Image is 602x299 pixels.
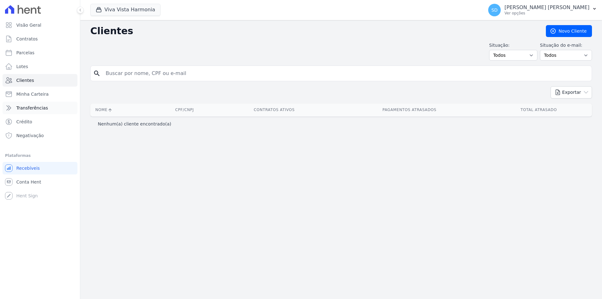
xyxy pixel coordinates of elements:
a: Parcelas [3,46,77,59]
label: Situação: [489,42,537,49]
span: Transferências [16,105,48,111]
div: Plataformas [5,152,75,159]
a: Minha Carteira [3,88,77,100]
a: Visão Geral [3,19,77,31]
button: Viva Vista Harmonia [90,4,161,16]
button: Exportar [551,86,592,99]
p: [PERSON_NAME] [PERSON_NAME] [504,4,589,11]
label: Situação do e-mail: [540,42,592,49]
button: SD [PERSON_NAME] [PERSON_NAME] Ver opções [483,1,602,19]
span: Negativação [16,132,44,139]
th: Total Atrasado [485,104,592,116]
th: CPF/CNPJ [154,104,215,116]
p: Nenhum(a) cliente encontrado(a) [98,121,171,127]
span: Parcelas [16,50,34,56]
input: Buscar por nome, CPF ou e-mail [102,67,589,80]
a: Clientes [3,74,77,87]
a: Conta Hent [3,176,77,188]
a: Novo Cliente [546,25,592,37]
a: Negativação [3,129,77,142]
span: SD [491,8,498,12]
span: Crédito [16,119,32,125]
h2: Clientes [90,25,536,37]
span: Conta Hent [16,179,41,185]
span: Recebíveis [16,165,40,171]
span: Clientes [16,77,34,83]
th: Nome [90,104,154,116]
a: Contratos [3,33,77,45]
a: Crédito [3,115,77,128]
a: Recebíveis [3,162,77,174]
a: Transferências [3,102,77,114]
th: Contratos Ativos [215,104,333,116]
span: Lotes [16,63,28,70]
th: Pagamentos Atrasados [333,104,485,116]
a: Lotes [3,60,77,73]
span: Visão Geral [16,22,41,28]
p: Ver opções [504,11,589,16]
span: Minha Carteira [16,91,49,97]
span: Contratos [16,36,38,42]
i: search [93,70,101,77]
